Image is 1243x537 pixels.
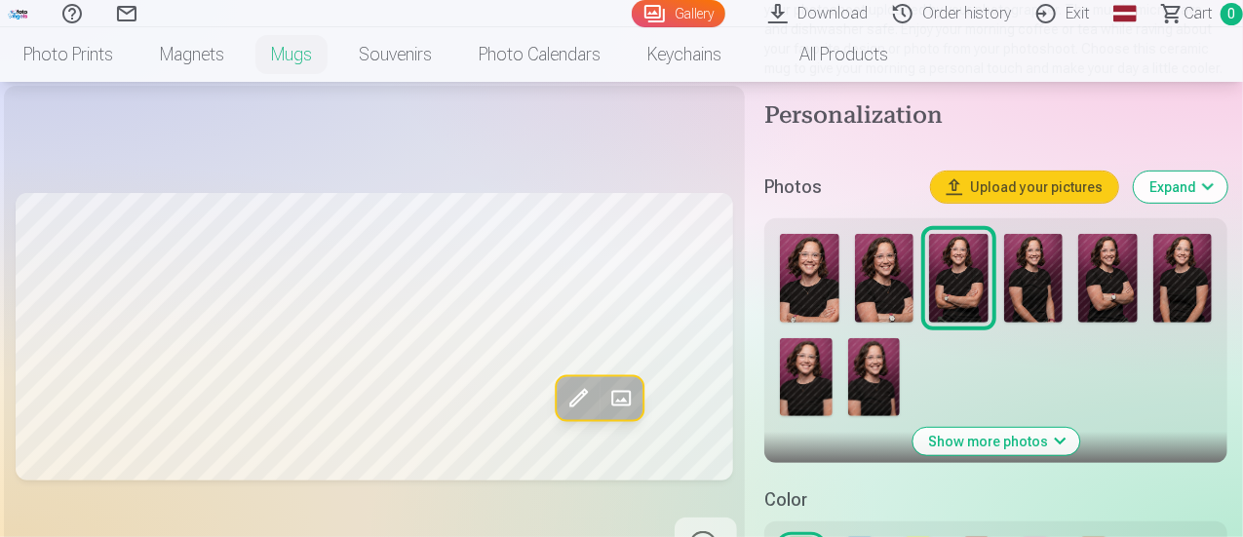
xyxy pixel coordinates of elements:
[1228,6,1236,21] font: 0
[1066,4,1090,22] font: Exit
[1149,179,1196,195] font: Expand
[624,27,745,82] a: Keychains
[970,179,1103,195] font: Upload your pictures
[931,172,1118,203] button: Upload your pictures
[647,44,721,64] font: Keychains
[764,105,943,129] font: Personalization
[1134,172,1227,203] button: Expand
[479,44,601,64] font: Photo calendars
[359,44,432,64] font: Souvenirs
[913,428,1079,455] button: Show more photos
[248,27,335,82] a: Mugs
[922,4,1011,22] font: Order history
[1184,4,1213,22] font: Cart
[928,434,1048,449] font: Show more photos
[8,8,29,19] img: /fa1
[764,489,807,510] font: Color
[136,27,248,82] a: Magnets
[335,27,455,82] a: Souvenirs
[160,44,224,64] font: Magnets
[675,6,714,21] font: Gallery
[799,44,888,64] font: All products
[23,44,113,64] font: Photo prints
[455,27,624,82] a: Photo calendars
[764,176,822,197] font: Photos
[745,27,912,82] a: All products
[797,4,868,22] font: Download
